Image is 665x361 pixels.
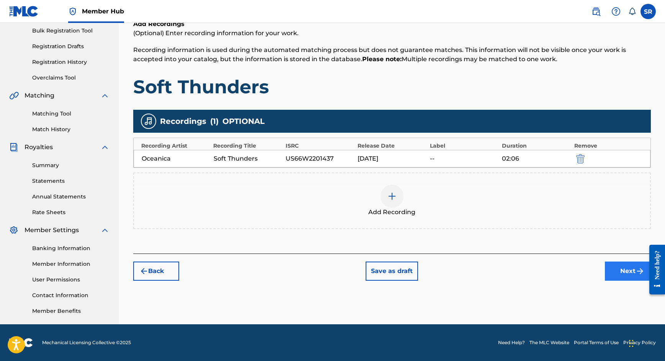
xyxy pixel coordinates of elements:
[387,192,397,201] img: add
[629,332,634,355] div: Drag
[9,91,19,100] img: Matching
[32,74,109,82] a: Overclaims Tool
[636,267,645,276] img: f7272a7cc735f4ea7f67.svg
[222,115,265,127] span: OPTIONAL
[9,143,18,152] img: Royalties
[623,339,656,346] a: Privacy Policy
[32,125,109,133] a: Match History
[574,339,619,346] a: Portal Terms of Use
[430,154,498,163] div: --
[141,142,210,150] div: Recording Artist
[144,117,153,126] img: recording
[9,6,39,17] img: MLC Logo
[32,42,109,50] a: Registration Drafts
[100,143,109,152] img: expand
[605,262,651,281] button: Next
[68,7,77,16] img: Top Rightsholder
[139,267,149,276] img: 7ee5dd4eb1f8a8e3ef2f.svg
[9,338,33,347] img: logo
[644,238,665,301] iframe: Resource Center
[286,142,354,150] div: ISRC
[286,154,354,163] div: US66W2201437
[32,110,109,118] a: Matching Tool
[366,262,418,281] button: Save as draft
[640,4,656,19] div: User Menu
[142,154,210,163] div: Oceanica
[133,46,626,63] span: Recording information is used during the automated matching process but does not guarantee matche...
[368,208,415,217] span: Add Recording
[100,91,109,100] img: expand
[42,339,131,346] span: Mechanical Licensing Collective © 2025
[9,226,18,235] img: Member Settings
[358,142,426,150] div: Release Date
[32,177,109,185] a: Statements
[133,75,651,98] h1: Soft Thunders
[25,226,79,235] span: Member Settings
[32,161,109,169] a: Summary
[133,20,651,29] h6: Add Recordings
[82,7,124,16] span: Member Hub
[574,142,643,150] div: Remove
[608,4,624,19] div: Help
[133,29,299,37] span: (Optional) Enter recording information for your work.
[32,276,109,284] a: User Permissions
[358,154,426,163] div: [DATE]
[210,115,219,127] span: ( 1 )
[133,262,179,281] button: Back
[32,208,109,216] a: Rate Sheets
[576,154,585,163] img: 12a2ab48e56ec057fbd8.svg
[32,307,109,315] a: Member Benefits
[498,339,525,346] a: Need Help?
[362,55,402,63] strong: Please note:
[32,291,109,299] a: Contact Information
[628,8,636,15] div: Notifications
[611,7,621,16] img: help
[213,142,282,150] div: Recording Title
[25,143,53,152] span: Royalties
[32,58,109,66] a: Registration History
[591,7,601,16] img: search
[32,193,109,201] a: Annual Statements
[529,339,569,346] a: The MLC Website
[430,142,498,150] div: Label
[100,226,109,235] img: expand
[502,154,570,163] div: 02:06
[588,4,604,19] a: Public Search
[32,244,109,252] a: Banking Information
[160,115,206,127] span: Recordings
[214,154,282,163] div: Soft Thunders
[32,260,109,268] a: Member Information
[25,91,54,100] span: Matching
[502,142,570,150] div: Duration
[627,324,665,361] iframe: Chat Widget
[32,27,109,35] a: Bulk Registration Tool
